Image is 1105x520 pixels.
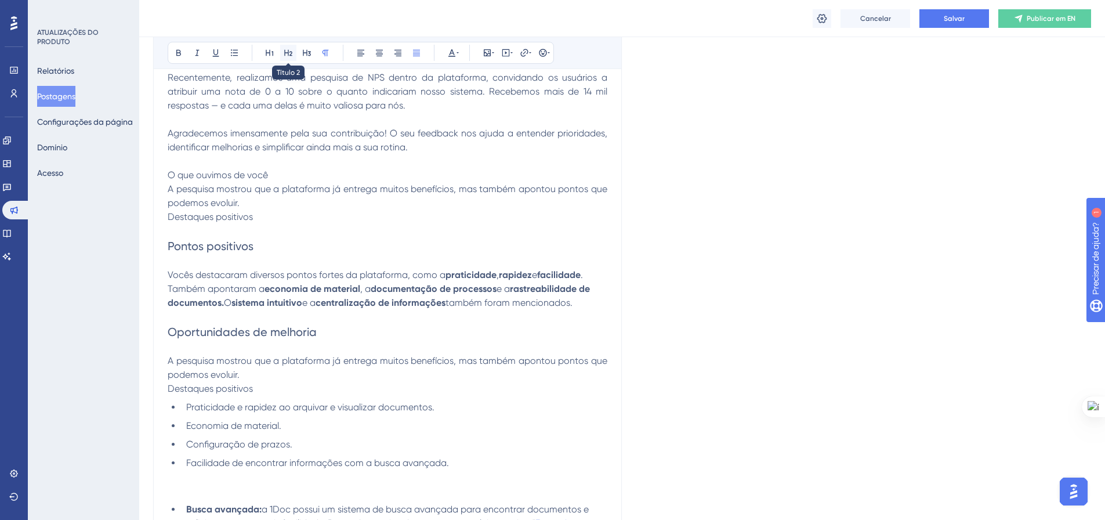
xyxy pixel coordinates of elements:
font: Relatórios [37,66,74,75]
span: Vocês destacaram diversos pontos fortes da plataforma, como a [168,269,445,280]
strong: economia de material [265,283,360,294]
font: Acesso [37,168,63,178]
font: ATUALIZAÇÕES DO PRODUTO [37,28,99,46]
span: A pesquisa mostrou que a plataforma já entrega muitos benefícios, mas também apontou pontos que p... [168,183,610,208]
span: A pesquisa mostrou que a plataforma já entrega muitos benefícios, mas também apontou pontos que p... [168,355,610,380]
button: Cancelar [840,9,910,28]
font: Domínio [37,143,67,152]
strong: documentação de processos [371,283,497,294]
span: Destaques positivos [168,383,253,394]
span: também foram mencionados. [445,297,573,308]
span: , a [360,283,371,294]
span: e a [302,297,316,308]
span: Oportunidades de melhoria [168,325,317,339]
span: Praticidade e rapidez ao arquivar e visualizar documentos. [186,402,434,413]
span: , [497,269,499,280]
font: Cancelar [860,15,891,23]
iframe: Iniciador do Assistente de IA do UserGuiding [1056,474,1091,509]
button: Configurações da página [37,111,133,132]
button: Acesso [37,162,63,183]
span: Recentemente, realizamos uma pesquisa de NPS dentro da plataforma, convidando os usuários a atrib... [168,72,610,111]
span: Facilidade de encontrar informações com a busca avançada. [186,457,449,468]
span: Pontos positivos [168,239,253,253]
strong: centralização de informações [316,297,445,308]
span: O [224,297,231,308]
font: 1 [108,7,111,13]
font: Publicar em EN [1027,15,1075,23]
strong: rastreabilidade de documentos. [168,283,592,308]
button: Salvar [919,9,989,28]
font: Precisar de ajuda? [27,5,100,14]
strong: sistema intuitivo [231,297,302,308]
strong: rapidez [499,269,532,280]
span: Destaques positivos [168,211,253,222]
strong: facilidade [537,269,581,280]
font: Postagens [37,92,75,101]
button: Domínio [37,137,67,158]
button: Publicar em EN [998,9,1091,28]
span: e [532,269,537,280]
span: O que ouvimos de você [168,169,268,180]
font: Salvar [944,15,965,23]
button: Relatórios [37,60,74,81]
span: Agradecemos imensamente pela sua contribuição! O seu feedback nos ajuda a entender prioridades, i... [168,128,610,153]
button: Postagens [37,86,75,107]
span: Configuração de prazos. [186,439,292,450]
strong: Busca avançada: [186,504,262,515]
span: Economia de material. [186,420,281,431]
span: e a [497,283,510,294]
font: Configurações da página [37,117,133,127]
strong: praticidade [445,269,497,280]
span: . Também apontaram a [168,269,585,294]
